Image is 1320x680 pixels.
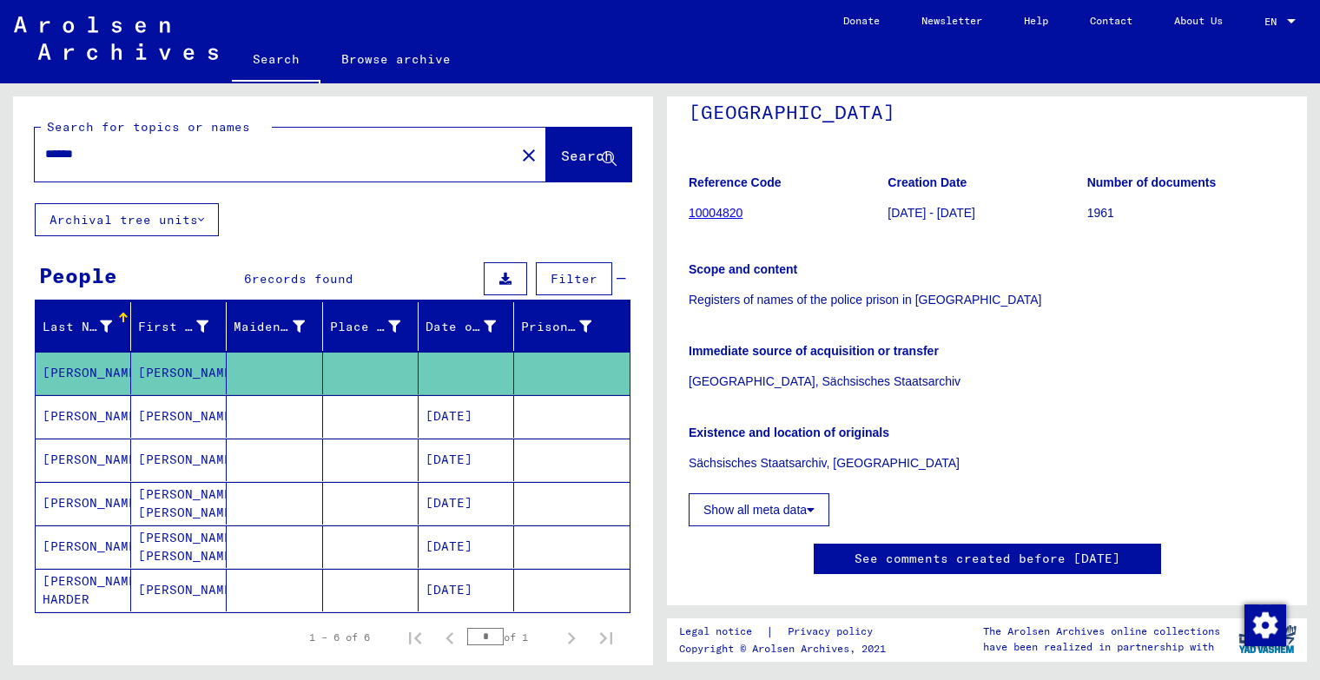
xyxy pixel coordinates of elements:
mat-cell: [PERSON_NAME] [36,352,131,394]
mat-cell: [PERSON_NAME] [131,569,227,611]
b: Reference Code [689,175,782,189]
div: Last Name [43,318,112,336]
mat-cell: [PERSON_NAME] [36,482,131,525]
mat-cell: [PERSON_NAME] [131,352,227,394]
button: Next page [554,620,589,655]
p: 1961 [1087,204,1285,222]
mat-cell: [DATE] [419,439,514,481]
button: Previous page [432,620,467,655]
img: yv_logo.png [1235,617,1300,661]
button: Archival tree units [35,203,219,236]
img: Arolsen_neg.svg [14,17,218,60]
mat-header-cell: Prisoner # [514,302,630,351]
img: Change consent [1244,604,1286,646]
button: First page [398,620,432,655]
p: The Arolsen Archives online collections [983,624,1220,639]
a: Legal notice [679,623,766,641]
b: Existence and location of originals [689,426,889,439]
a: 10004820 [689,206,742,220]
div: Last Name [43,313,134,340]
mat-cell: [PERSON_NAME] [36,395,131,438]
b: Immediate source of acquisition or transfer [689,344,939,358]
b: Scope and content [689,262,797,276]
div: Maiden Name [234,313,326,340]
div: Date of Birth [426,318,496,336]
span: 6 [244,271,252,287]
div: First Name [138,313,230,340]
mat-header-cell: Maiden Name [227,302,322,351]
a: Browse archive [320,38,472,80]
div: Date of Birth [426,313,518,340]
mat-cell: [PERSON_NAME] [36,439,131,481]
mat-header-cell: Date of Birth [419,302,514,351]
mat-label: Search for topics or names [47,119,250,135]
button: Show all meta data [689,493,829,526]
mat-cell: [DATE] [419,525,514,568]
p: Registers of names of the police prison in [GEOGRAPHIC_DATA] [689,291,1285,309]
p: Sächsisches Staatsarchiv, [GEOGRAPHIC_DATA] [689,454,1285,472]
div: First Name [138,318,208,336]
a: Privacy policy [774,623,894,641]
mat-cell: [PERSON_NAME] HARDER [36,569,131,611]
div: Prisoner # [521,318,591,336]
mat-cell: [PERSON_NAME] [PERSON_NAME] [131,482,227,525]
button: Search [546,128,631,182]
span: Filter [551,271,597,287]
h1: Registers of names of the police prison in [GEOGRAPHIC_DATA] [689,43,1285,149]
mat-header-cell: Last Name [36,302,131,351]
p: Copyright © Arolsen Archives, 2021 [679,641,894,657]
p: have been realized in partnership with [983,639,1220,655]
mat-cell: [PERSON_NAME] [PERSON_NAME] [131,525,227,568]
div: People [39,260,117,291]
div: Maiden Name [234,318,304,336]
mat-cell: [DATE] [419,395,514,438]
mat-icon: close [518,145,539,166]
mat-cell: [PERSON_NAME] [131,439,227,481]
span: EN [1264,16,1284,28]
button: Clear [511,137,546,172]
p: [GEOGRAPHIC_DATA], Sächsisches Staatsarchiv [689,373,1285,391]
span: records found [252,271,353,287]
button: Filter [536,262,612,295]
button: Last page [589,620,624,655]
div: | [679,623,894,641]
div: 1 – 6 of 6 [309,630,370,645]
a: Search [232,38,320,83]
div: Prisoner # [521,313,613,340]
b: Number of documents [1087,175,1217,189]
div: Place of Birth [330,313,422,340]
b: Creation Date [888,175,967,189]
mat-cell: [PERSON_NAME] [131,395,227,438]
div: Place of Birth [330,318,400,336]
mat-header-cell: Place of Birth [323,302,419,351]
a: See comments created before [DATE] [855,550,1120,568]
mat-cell: [DATE] [419,569,514,611]
div: of 1 [467,629,554,645]
p: [DATE] - [DATE] [888,204,1086,222]
mat-cell: [DATE] [419,482,514,525]
div: Change consent [1244,604,1285,645]
mat-header-cell: First Name [131,302,227,351]
span: Search [561,147,613,164]
mat-cell: [PERSON_NAME] [36,525,131,568]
